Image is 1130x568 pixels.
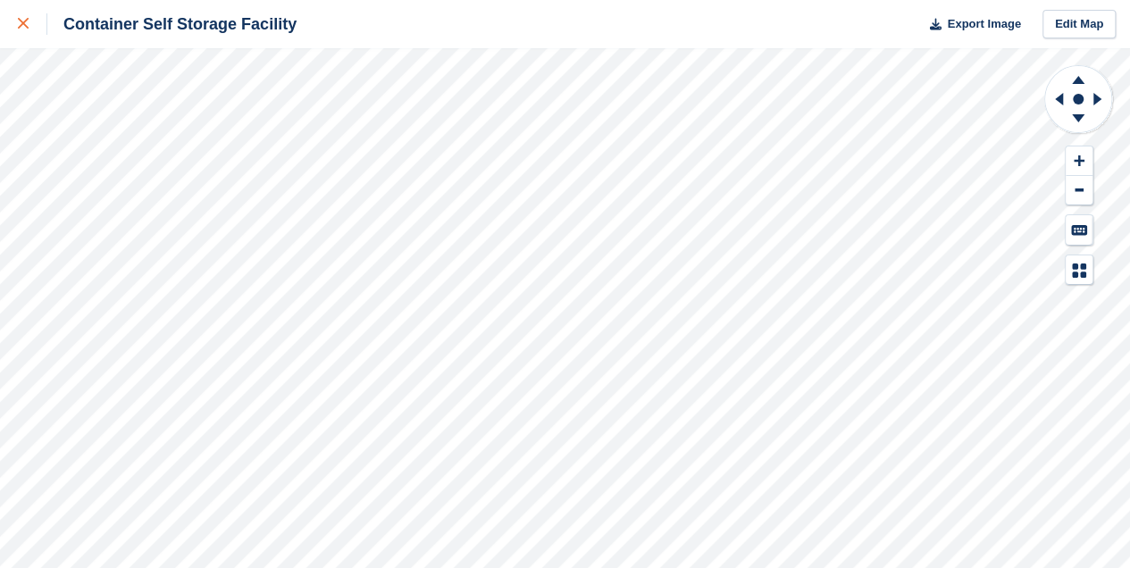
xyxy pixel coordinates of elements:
button: Keyboard Shortcuts [1066,215,1092,245]
button: Zoom Out [1066,176,1092,205]
button: Map Legend [1066,255,1092,285]
a: Edit Map [1042,10,1116,39]
div: Container Self Storage Facility [47,13,297,35]
button: Export Image [919,10,1021,39]
span: Export Image [947,15,1020,33]
button: Zoom In [1066,146,1092,176]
